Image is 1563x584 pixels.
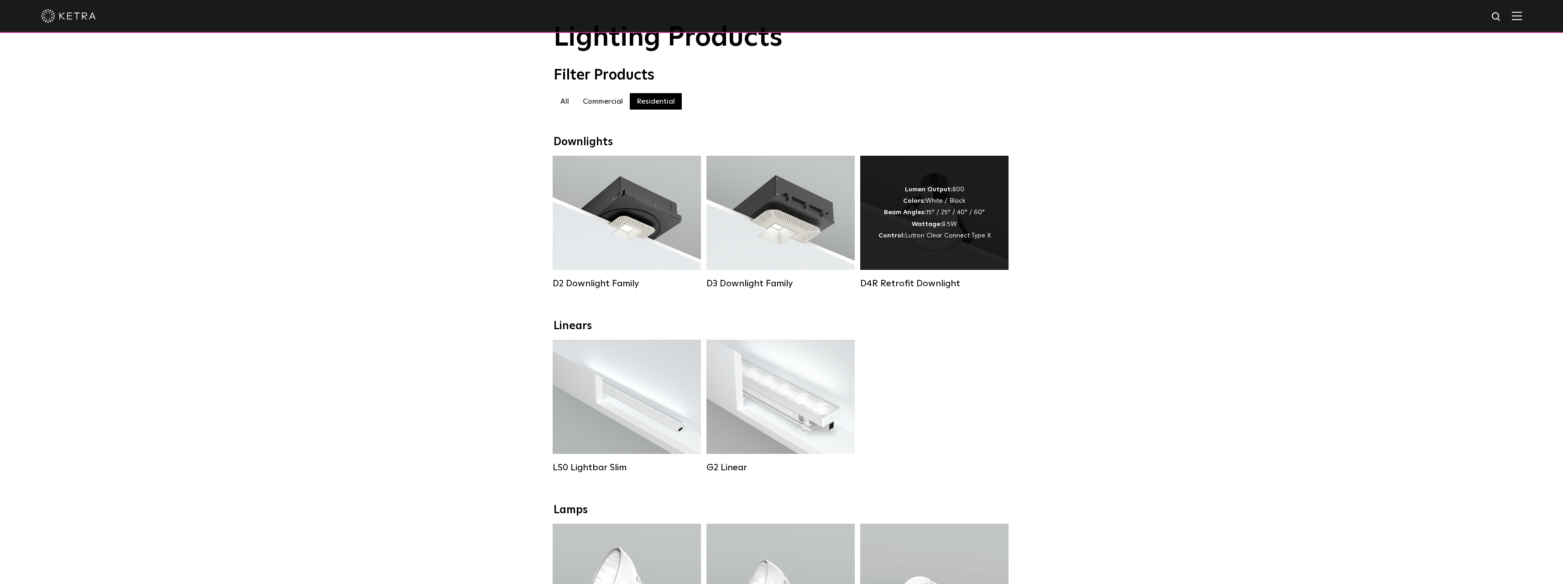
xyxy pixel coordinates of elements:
[554,93,576,110] label: All
[576,93,630,110] label: Commercial
[553,340,701,473] a: LS0 Lightbar Slim Lumen Output:200 / 350Colors:White / BlackControl:X96 Controller
[554,67,1010,84] div: Filter Products
[41,9,96,23] img: ketra-logo-2019-white
[554,136,1010,149] div: Downlights
[878,232,905,239] strong: Control:
[860,278,1009,289] div: D4R Retrofit Downlight
[553,278,701,289] div: D2 Downlight Family
[905,186,952,193] strong: Lumen Output:
[706,462,855,473] div: G2 Linear
[553,156,701,289] a: D2 Downlight Family Lumen Output:1200Colors:White / Black / Gloss Black / Silver / Bronze / Silve...
[1491,11,1502,23] img: search icon
[706,340,855,473] a: G2 Linear Lumen Output:400 / 700 / 1000Colors:WhiteBeam Angles:Flood / [GEOGRAPHIC_DATA] / Narrow...
[903,198,925,204] strong: Colors:
[884,209,926,216] strong: Beam Angles:
[630,93,682,110] label: Residential
[706,156,855,289] a: D3 Downlight Family Lumen Output:700 / 900 / 1100Colors:White / Black / Silver / Bronze / Paintab...
[860,156,1009,289] a: D4R Retrofit Downlight Lumen Output:800Colors:White / BlackBeam Angles:15° / 25° / 40° / 60°Watta...
[554,504,1010,517] div: Lamps
[878,184,991,242] div: 800 White / Black 15° / 25° / 40° / 60° 8.5W
[706,278,855,289] div: D3 Downlight Family
[554,320,1010,333] div: Linears
[912,221,942,227] strong: Wattage:
[554,24,783,52] span: Lighting Products
[553,462,701,473] div: LS0 Lightbar Slim
[905,232,991,239] span: Lutron Clear Connect Type X
[1512,11,1522,20] img: Hamburger%20Nav.svg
